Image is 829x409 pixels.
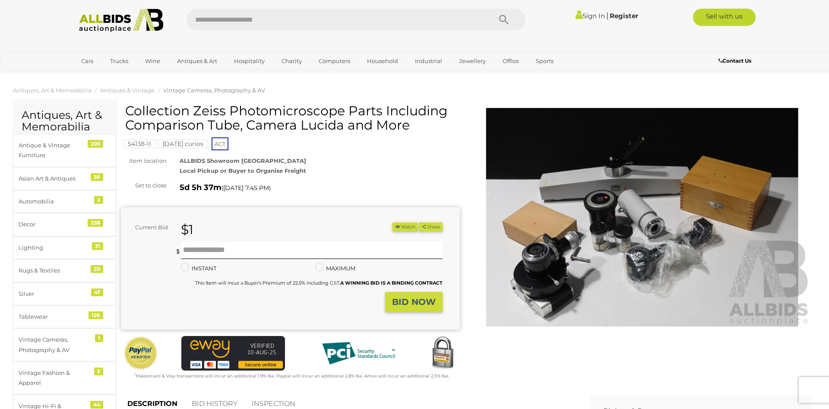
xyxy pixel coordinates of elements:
[473,108,812,327] img: Collection Zeiss Photomicroscope Parts Including Comparison Tube, Camera Lucida and More
[361,54,404,68] a: Household
[425,336,460,371] img: Secured by Rapid SSL
[315,336,402,371] img: PCI DSS compliant
[19,368,90,388] div: Vintage Fashion & Apparel
[13,134,116,167] a: Antique & Vintage Furniture 205
[13,87,92,94] a: Antiques, Art & Memorabilia
[92,242,103,250] div: 31
[19,197,90,206] div: Automobilia
[158,140,208,147] a: [DATE] curios
[89,311,103,319] div: 126
[158,140,208,148] mark: [DATE] curios
[530,54,559,68] a: Sports
[606,11,608,20] span: |
[13,213,116,236] a: Decor 258
[121,222,174,232] div: Current Bid
[123,140,156,148] mark: 54138-11
[100,87,155,94] a: Antiques & Vintage
[223,184,269,192] span: [DATE] 7:45 PM
[221,184,271,191] span: ( )
[13,190,116,213] a: Automobilia 2
[95,334,103,342] div: 1
[123,336,158,371] img: Official PayPal Seal
[392,297,436,307] strong: BID NOW
[123,140,156,147] a: 54138-11
[180,183,221,192] strong: 5d 5h 37m
[13,361,116,395] a: Vintage Fashion & Apparel 5
[180,157,306,164] strong: ALLBIDS Showroom [GEOGRAPHIC_DATA]
[181,263,216,273] label: INSTANT
[315,263,355,273] label: MAXIMUM
[181,222,193,238] strong: $1
[228,54,270,68] a: Hospitality
[19,312,90,322] div: Tablewear
[693,9,756,26] a: Sell with us
[171,54,223,68] a: Antiques & Art
[88,219,103,227] div: 258
[76,68,148,82] a: [GEOGRAPHIC_DATA]
[19,140,90,161] div: Antique & Vintage Furniture
[276,54,307,68] a: Charity
[163,87,265,94] a: Vintage Cameras, Photography & AV
[13,328,116,361] a: Vintage Cameras, Photography & AV 1
[90,401,103,409] div: 44
[22,109,108,133] h2: Antiques, Art & Memorabilia
[114,181,173,190] div: Set to close
[19,266,90,276] div: Rugs & Textiles
[91,289,103,296] div: 47
[19,219,90,229] div: Decor
[610,12,638,20] a: Register
[392,222,418,231] li: Watch this item
[76,54,99,68] a: Cars
[13,305,116,328] a: Tablewear 126
[13,167,116,190] a: Asian Art & Antiques 36
[313,54,356,68] a: Computers
[385,292,443,312] button: BID NOW
[88,140,103,148] div: 205
[718,56,753,66] a: Contact Us
[13,236,116,259] a: Lighting 31
[139,54,166,68] a: Wine
[13,259,116,282] a: Rugs & Textiles 20
[19,174,90,184] div: Asian Art & Antiques
[19,243,90,253] div: Lighting
[125,104,458,132] h1: Collection Zeiss Photomicroscope Parts Including Comparison Tube, Camera Lucida and More
[114,156,173,166] div: Item location
[482,9,525,30] button: Search
[181,336,285,371] img: eWAY Payment Gateway
[91,265,103,273] div: 20
[94,196,103,204] div: 2
[392,222,418,231] button: Watch
[409,54,448,68] a: Industrial
[576,12,605,20] a: Sign In
[453,54,491,68] a: Jewellery
[212,137,228,150] span: ACT
[134,373,449,379] small: Mastercard & Visa transactions will incur an additional 1.9% fee. Paypal will incur an additional...
[91,173,103,181] div: 36
[19,289,90,299] div: Silver
[180,167,306,174] strong: Local Pickup or Buyer to Organise Freight
[19,335,90,355] div: Vintage Cameras, Photography & AV
[13,282,116,305] a: Silver 47
[94,368,103,375] div: 5
[104,54,134,68] a: Trucks
[718,57,751,64] b: Contact Us
[340,280,443,286] b: A WINNING BID IS A BINDING CONTRACT
[419,222,443,231] button: Share
[74,9,168,32] img: Allbids.com.au
[497,54,525,68] a: Office
[195,280,443,286] small: This Item will incur a Buyer's Premium of 22.5% including GST.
